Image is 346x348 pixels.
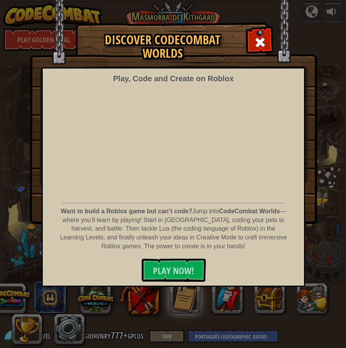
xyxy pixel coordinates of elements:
[84,33,242,60] h1: Discover CodeCombat Worlds
[219,208,280,214] strong: CodeCombat Worlds
[141,259,206,282] button: PLAY NOW!
[59,207,287,251] p: Jump into — where you’ll learn by playing! Start in [GEOGRAPHIC_DATA], coding your pets to harves...
[153,264,194,277] span: PLAY NOW!
[113,73,233,84] div: Play, Code and Create on Roblox
[61,208,193,214] strong: Want to build a Roblox game but can’t code?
